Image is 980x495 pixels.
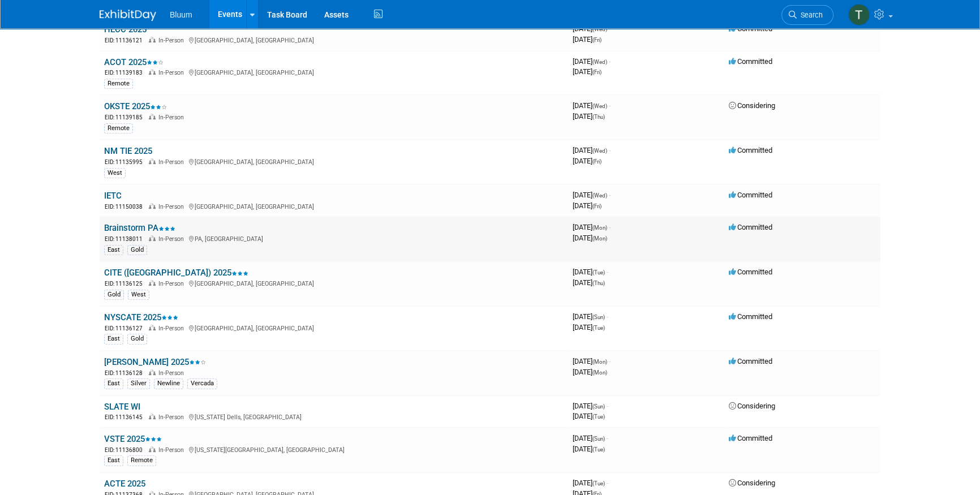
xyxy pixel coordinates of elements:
img: In-Person Event [149,414,156,419]
span: EID: 11139185 [105,114,147,120]
span: Bluum [170,10,192,19]
div: [GEOGRAPHIC_DATA], [GEOGRAPHIC_DATA] [104,323,564,333]
span: [DATE] [573,368,607,376]
span: (Tue) [592,414,605,420]
a: ACTE 2025 [104,479,145,489]
span: In-Person [158,37,187,44]
span: [DATE] [573,223,611,231]
span: [DATE] [573,67,601,76]
span: EID: 11136127 [105,325,147,332]
span: EID: 11139183 [105,70,147,76]
div: [GEOGRAPHIC_DATA], [GEOGRAPHIC_DATA] [104,67,564,77]
span: [DATE] [573,323,605,332]
span: [DATE] [573,101,611,110]
span: [DATE] [573,35,601,44]
span: (Mon) [592,235,607,242]
span: Considering [729,101,775,110]
span: [DATE] [573,191,611,199]
span: [DATE] [573,157,601,165]
span: [DATE] [573,268,608,276]
span: [DATE] [573,412,605,420]
div: Vercada [187,378,217,389]
span: EID: 11136121 [105,37,147,44]
span: (Wed) [592,59,607,65]
span: EID: 11138011 [105,236,147,242]
div: East [104,245,123,255]
a: IETC [104,191,122,201]
span: EID: 11136800 [105,447,147,453]
span: Committed [729,434,772,442]
span: (Wed) [592,192,607,199]
a: NYSCATE 2025 [104,312,178,322]
img: In-Person Event [149,158,156,164]
a: SLATE WI [104,402,140,412]
div: [GEOGRAPHIC_DATA], [GEOGRAPHIC_DATA] [104,35,564,45]
span: In-Person [158,325,187,332]
img: In-Person Event [149,325,156,330]
span: Committed [729,57,772,66]
img: In-Person Event [149,37,156,42]
span: - [607,479,608,487]
img: In-Person Event [149,114,156,119]
span: - [607,268,608,276]
span: In-Person [158,414,187,421]
div: Remote [127,455,156,466]
span: In-Person [158,203,187,210]
div: PA, [GEOGRAPHIC_DATA] [104,234,564,243]
span: EID: 11136128 [105,370,147,376]
span: - [609,191,611,199]
span: [DATE] [573,146,611,154]
span: (Sun) [592,314,605,320]
span: EID: 11136125 [105,281,147,287]
span: [DATE] [573,479,608,487]
span: EID: 11150038 [105,204,147,210]
span: In-Person [158,235,187,243]
a: OKSTE 2025 [104,101,167,111]
span: Committed [729,191,772,199]
img: In-Person Event [149,203,156,209]
span: - [609,223,611,231]
span: (Fri) [592,158,601,165]
a: HECC 2025 [104,24,147,35]
span: (Tue) [592,480,605,487]
div: Silver [127,378,150,389]
span: [DATE] [573,357,611,365]
span: (Mon) [592,369,607,376]
span: (Mon) [592,225,607,231]
div: [US_STATE] Dells, [GEOGRAPHIC_DATA] [104,412,564,421]
img: ExhibitDay [100,10,156,21]
span: [DATE] [573,402,608,410]
span: EID: 11135995 [105,159,147,165]
span: [DATE] [573,201,601,210]
div: Remote [104,79,133,89]
div: Gold [104,290,124,300]
img: Taylor Bradley [848,4,870,25]
span: In-Person [158,114,187,121]
img: In-Person Event [149,69,156,75]
a: VSTE 2025 [104,434,162,444]
div: Remote [104,123,133,134]
span: Committed [729,312,772,321]
a: CITE ([GEOGRAPHIC_DATA]) 2025 [104,268,248,278]
span: (Tue) [592,325,605,331]
a: NM TIE 2025 [104,146,152,156]
span: In-Person [158,69,187,76]
span: In-Person [158,158,187,166]
div: West [128,290,149,300]
span: (Fri) [592,203,601,209]
span: (Wed) [592,148,607,154]
span: In-Person [158,446,187,454]
span: - [607,402,608,410]
span: - [609,101,611,110]
div: West [104,168,126,178]
div: [GEOGRAPHIC_DATA], [GEOGRAPHIC_DATA] [104,278,564,288]
span: Committed [729,146,772,154]
div: East [104,334,123,344]
span: - [607,434,608,442]
a: Search [781,5,833,25]
span: Considering [729,479,775,487]
span: [DATE] [573,112,605,120]
div: Newline [154,378,183,389]
span: (Fri) [592,37,601,43]
a: Brainstorm PA [104,223,175,233]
